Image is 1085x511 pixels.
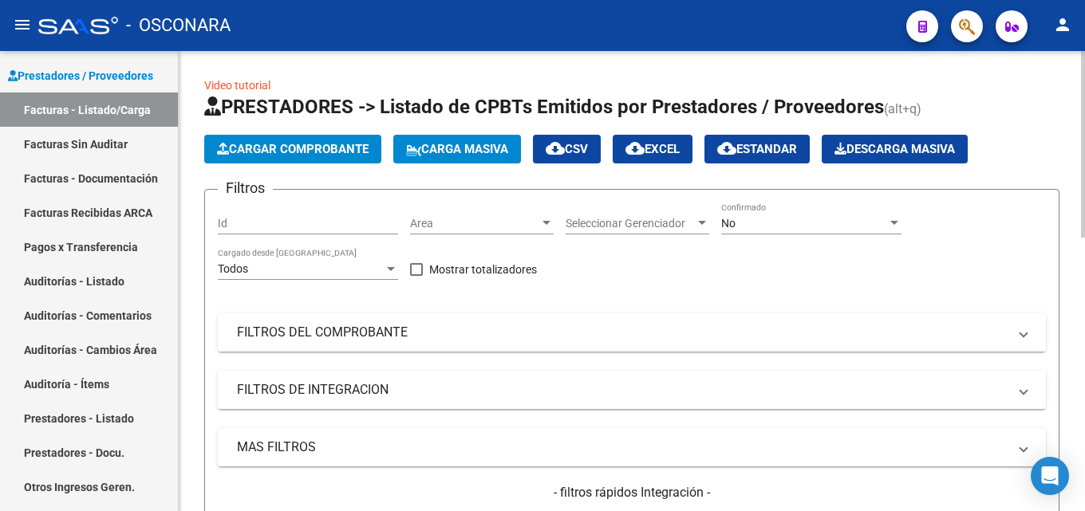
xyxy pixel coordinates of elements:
h3: Filtros [218,177,273,199]
span: Mostrar totalizadores [429,260,537,279]
span: Prestadores / Proveedores [8,67,153,85]
app-download-masive: Descarga masiva de comprobantes (adjuntos) [822,135,968,163]
span: Carga Masiva [406,142,508,156]
button: CSV [533,135,601,163]
mat-icon: cloud_download [625,139,645,158]
span: PRESTADORES -> Listado de CPBTs Emitidos por Prestadores / Proveedores [204,96,884,118]
span: Area [410,217,539,230]
span: Seleccionar Gerenciador [566,217,695,230]
mat-icon: cloud_download [546,139,565,158]
span: (alt+q) [884,101,921,116]
span: Todos [218,262,248,275]
mat-expansion-panel-header: FILTROS DEL COMPROBANTE [218,313,1046,352]
span: No [721,217,736,230]
mat-expansion-panel-header: FILTROS DE INTEGRACION [218,371,1046,409]
button: Carga Masiva [393,135,521,163]
span: - OSCONARA [126,8,231,43]
h4: - filtros rápidos Integración - [218,484,1046,501]
span: EXCEL [625,142,680,156]
mat-icon: menu [13,15,32,34]
button: Cargar Comprobante [204,135,381,163]
button: Estandar [704,135,810,163]
span: CSV [546,142,588,156]
mat-expansion-panel-header: MAS FILTROS [218,428,1046,466]
a: Video tutorial [204,79,270,92]
div: Open Intercom Messenger [1031,457,1069,495]
span: Cargar Comprobante [217,142,369,156]
mat-icon: person [1053,15,1072,34]
mat-panel-title: FILTROS DE INTEGRACION [237,381,1008,399]
span: Estandar [717,142,797,156]
mat-panel-title: MAS FILTROS [237,438,1008,456]
mat-panel-title: FILTROS DEL COMPROBANTE [237,324,1008,341]
button: EXCEL [613,135,692,163]
span: Descarga Masiva [834,142,955,156]
mat-icon: cloud_download [717,139,736,158]
button: Descarga Masiva [822,135,968,163]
